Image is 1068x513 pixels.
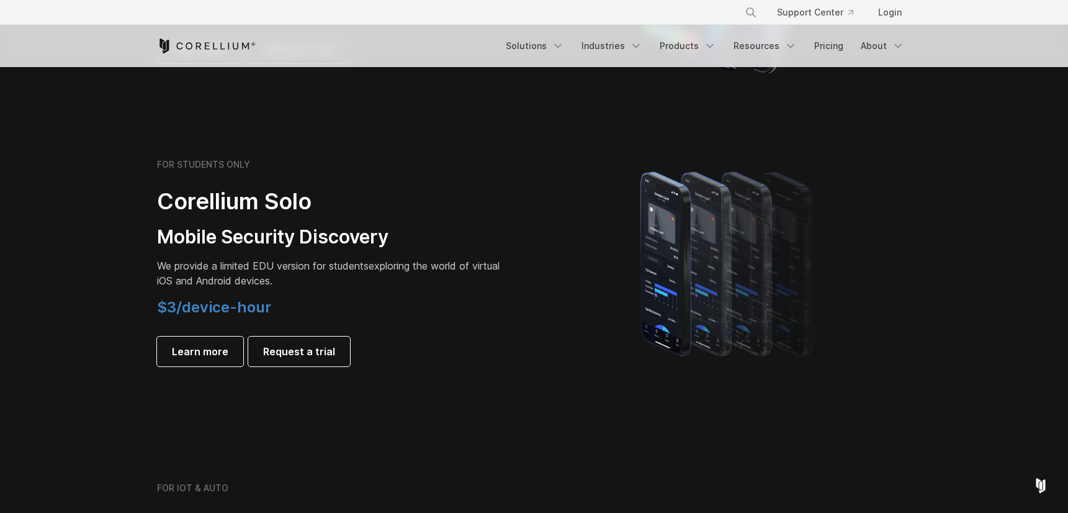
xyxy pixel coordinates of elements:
a: About [853,35,912,57]
span: $3/device-hour [157,298,271,316]
span: Request a trial [263,344,335,359]
div: Navigation Menu [730,1,912,24]
span: Learn more [172,344,228,359]
h2: Corellium Solo [157,188,505,216]
a: Learn more [157,337,243,366]
a: Support Center [767,1,863,24]
div: Navigation Menu [498,35,912,57]
h6: FOR STUDENTS ONLY [157,159,250,170]
a: Corellium Home [157,39,256,53]
button: Search [740,1,762,24]
span: We provide a limited EDU version for students [157,260,369,272]
a: Products [652,35,724,57]
a: Resources [726,35,804,57]
a: Login [868,1,912,24]
div: Open Intercom Messenger [1026,471,1056,501]
h3: Mobile Security Discovery [157,225,505,249]
a: Request a trial [248,337,350,366]
a: Solutions [498,35,572,57]
a: Pricing [807,35,851,57]
a: Industries [574,35,650,57]
h6: FOR IOT & AUTO [157,483,228,494]
p: exploring the world of virtual iOS and Android devices. [157,258,505,288]
img: A lineup of four iPhone models becoming more gradient and blurred [616,154,842,371]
